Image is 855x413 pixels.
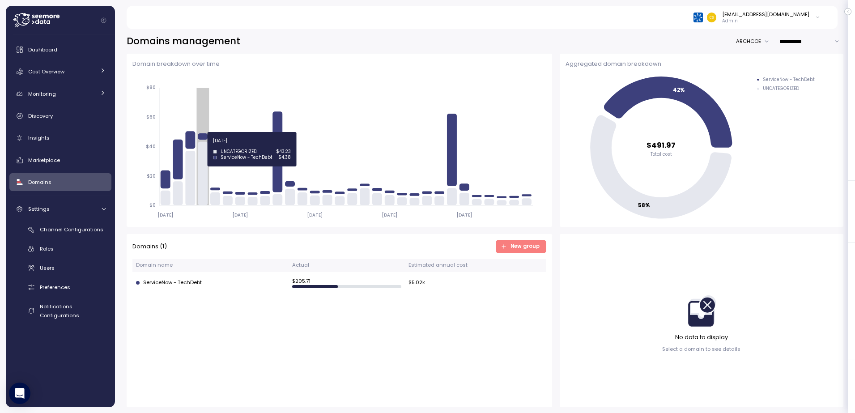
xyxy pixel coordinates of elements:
[457,212,472,218] tspan: [DATE]
[307,212,323,218] tspan: [DATE]
[9,242,111,256] a: Roles
[40,245,54,252] span: Roles
[763,77,815,83] div: ServiceNow - TechDebt
[405,259,546,272] th: Estimated annual cost
[9,107,111,125] a: Discovery
[157,212,173,218] tspan: [DATE]
[662,345,740,353] p: Select a domain to see details
[9,280,111,295] a: Preferences
[9,200,111,218] a: Settings
[40,303,79,319] span: Notifications Configurations
[28,112,53,119] span: Discovery
[722,11,809,18] div: [EMAIL_ADDRESS][DOMAIN_NAME]
[9,173,111,191] a: Domains
[9,41,111,59] a: Dashboard
[232,212,248,218] tspan: [DATE]
[763,85,799,92] div: UNCATEGORIZED
[28,179,51,186] span: Domains
[132,242,167,251] p: Domains ( 1 )
[146,85,156,91] tspan: $80
[40,226,103,233] span: Channel Configurations
[98,17,109,24] button: Collapse navigation
[651,151,672,157] tspan: Total cost
[136,279,285,287] div: ServiceNow - TechDebt
[289,259,405,272] th: Actual
[675,333,728,342] p: No data to display
[28,134,50,141] span: Insights
[132,60,547,68] p: Domain breakdown over time
[9,151,111,169] a: Marketplace
[9,63,111,81] a: Cost Overview
[9,222,111,237] a: Channel Configurations
[9,129,111,147] a: Insights
[28,68,64,75] span: Cost Overview
[736,35,774,48] button: ARCHCOE
[28,157,60,164] span: Marketplace
[146,115,156,120] tspan: $60
[28,46,57,53] span: Dashboard
[693,13,703,22] img: 68790ce639d2d68da1992664.PNG
[382,212,398,218] tspan: [DATE]
[146,144,156,149] tspan: $40
[132,259,289,272] th: Domain name
[9,383,30,404] div: Open Intercom Messenger
[149,203,156,209] tspan: $0
[9,299,111,323] a: Notifications Configurations
[9,85,111,103] a: Monitoring
[510,240,540,252] span: New group
[496,240,547,253] button: New group
[127,35,240,48] h2: Domains management
[566,60,838,68] p: Aggregated domain breakdown
[40,284,70,291] span: Preferences
[289,272,405,294] td: $ 205.71
[722,18,809,24] p: Admin
[147,173,156,179] tspan: $20
[408,278,543,288] div: $ 5.02k
[28,205,50,213] span: Settings
[9,261,111,276] a: Users
[28,90,56,98] span: Monitoring
[647,140,676,150] tspan: $491.97
[707,13,716,22] img: 30f31bb3582bac9e5ca6f973bf708204
[40,264,55,272] span: Users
